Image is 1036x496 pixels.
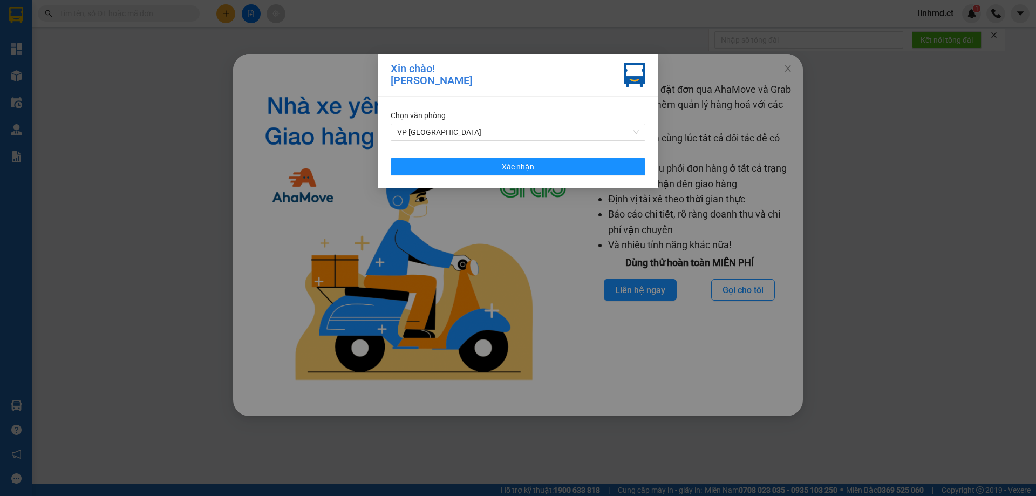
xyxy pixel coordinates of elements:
[391,63,472,87] div: Xin chào! [PERSON_NAME]
[391,110,645,121] div: Chọn văn phòng
[397,124,639,140] span: VP Mỹ Đình
[502,161,534,173] span: Xác nhận
[391,158,645,175] button: Xác nhận
[624,63,645,87] img: vxr-icon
